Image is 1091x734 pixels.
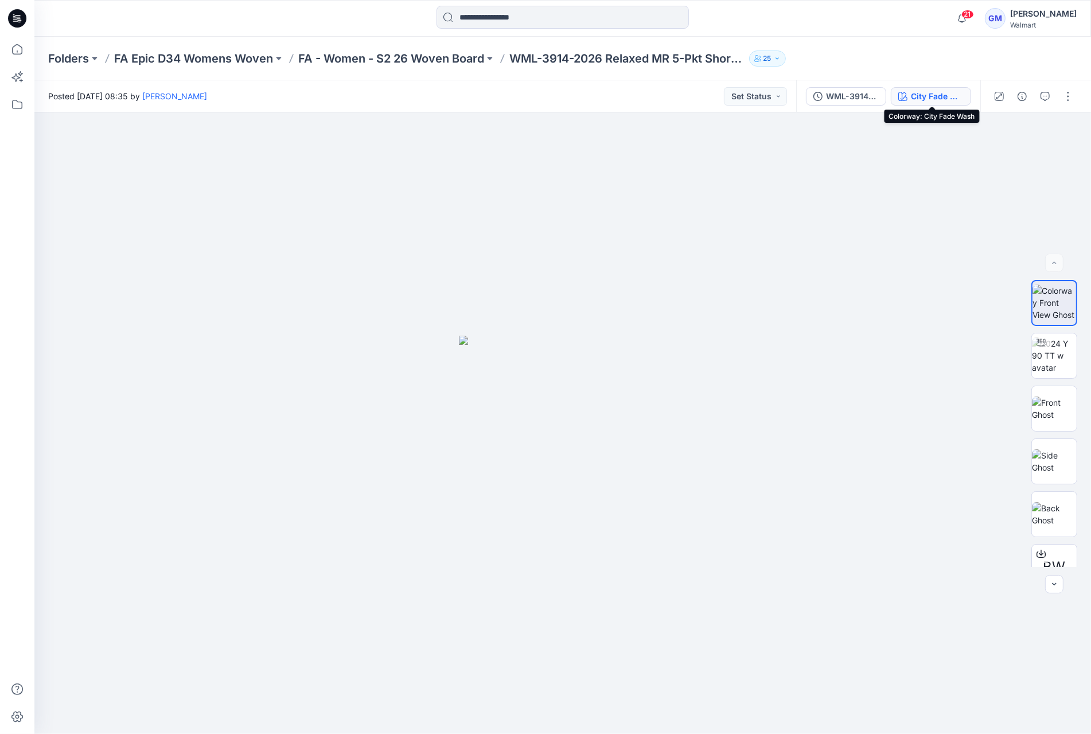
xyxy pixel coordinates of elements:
[1032,502,1077,526] img: Back Ghost
[48,90,207,102] span: Posted [DATE] 08:35 by
[961,10,974,19] span: 21
[1013,87,1031,106] button: Details
[763,52,772,65] p: 25
[1032,285,1076,321] img: Colorway Front View Ghost
[114,51,273,67] a: FA Epic D34 Womens Woven
[1043,557,1066,577] span: BW
[1010,21,1077,29] div: Walmart
[806,87,886,106] button: WML-3914-2026 Relaxed MR 5-Pkt Short 2_5inch_Full Colorway
[1010,7,1077,21] div: [PERSON_NAME]
[985,8,1006,29] div: GM
[749,51,786,67] button: 25
[911,90,964,103] div: City Fade Wash
[298,51,484,67] a: FA - Women - S2 26 Woven Board
[509,51,745,67] p: WML-3914-2026 Relaxed MR 5-Pkt Short 2_5inseam
[1032,397,1077,421] img: Front Ghost
[891,87,971,106] button: City Fade Wash
[1032,449,1077,473] img: Side Ghost
[142,91,207,101] a: [PERSON_NAME]
[48,51,89,67] a: Folders
[1032,337,1077,374] img: 2024 Y 90 TT w avatar
[826,90,879,103] div: WML-3914-2026 Relaxed MR 5-Pkt Short 2_5inch_Full Colorway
